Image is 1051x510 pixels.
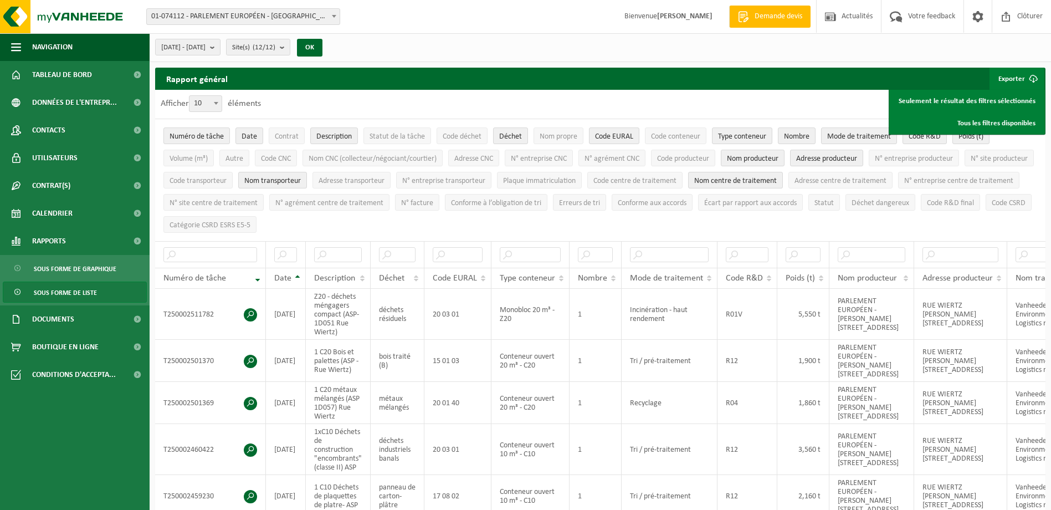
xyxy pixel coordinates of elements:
[491,340,570,382] td: Conteneur ouvert 20 m³ - C20
[796,155,857,163] span: Adresse producteur
[570,340,622,382] td: 1
[578,150,645,166] button: N° agrément CNCN° agrément CNC: Activate to sort
[155,68,239,90] h2: Rapport général
[34,258,116,279] span: Sous forme de graphique
[717,340,777,382] td: R12
[589,127,639,144] button: Code EURALCode EURAL: Activate to sort
[559,199,600,207] span: Erreurs de tri
[161,39,206,56] span: [DATE] - [DATE]
[235,127,263,144] button: DateDate: Activate to sort
[630,274,703,283] span: Mode de traitement
[219,150,249,166] button: AutreAutre: Activate to sort
[266,340,306,382] td: [DATE]
[437,127,488,144] button: Code déchetCode déchet: Activate to sort
[903,127,947,144] button: Code R&DCode R&amp;D: Activate to sort
[147,9,340,24] span: 01-074112 - PARLEMENT EUROPÉEN - LUXEMBOURG
[503,177,576,185] span: Plaque immatriculation
[3,282,147,303] a: Sous forme de liste
[451,199,541,207] span: Conforme à l’obligation de tri
[309,155,437,163] span: Nom CNC (collecteur/négociant/courtier)
[704,199,797,207] span: Écart par rapport aux accords
[578,274,607,283] span: Nombre
[32,116,65,144] span: Contacts
[505,150,573,166] button: N° entreprise CNCN° entreprise CNC: Activate to sort
[306,424,371,475] td: 1xC10 Déchets de construction "encombrants" (classe II) ASP
[651,132,700,141] span: Code conteneur
[890,112,1044,134] a: Tous les filtres disponibles
[587,172,683,188] button: Code centre de traitementCode centre de traitement: Activate to sort
[269,194,389,211] button: N° agrément centre de traitementN° agrément centre de traitement: Activate to sort
[729,6,811,28] a: Demande devis
[445,194,547,211] button: Conforme à l’obligation de tri : Activate to sort
[790,150,863,166] button: Adresse producteurAdresse producteur: Activate to sort
[534,127,583,144] button: Nom propreNom propre: Activate to sort
[777,382,829,424] td: 1,860 t
[717,424,777,475] td: R12
[401,199,433,207] span: N° facture
[306,382,371,424] td: 1 C20 métaux mélangés (ASP 1D057) Rue Wiertz
[170,221,250,229] span: Catégorie CSRD ESRS E5-5
[712,127,772,144] button: Type conteneurType conteneur: Activate to sort
[32,172,70,200] span: Contrat(s)
[570,424,622,475] td: 1
[786,274,815,283] span: Poids (t)
[34,282,97,303] span: Sous forme de liste
[269,127,305,144] button: ContratContrat: Activate to sort
[788,172,893,188] button: Adresse centre de traitementAdresse centre de traitement: Activate to sort
[242,132,257,141] span: Date
[829,340,914,382] td: PARLEMENT EUROPÉEN - [PERSON_NAME] [STREET_ADDRESS]
[170,177,227,185] span: Code transporteur
[645,127,706,144] button: Code conteneurCode conteneur: Activate to sort
[371,382,424,424] td: métaux mélangés
[32,200,73,227] span: Calendrier
[914,382,1007,424] td: RUE WIERTZ [PERSON_NAME][STREET_ADDRESS]
[189,95,222,112] span: 10
[32,144,78,172] span: Utilisateurs
[540,132,577,141] span: Nom propre
[829,424,914,475] td: PARLEMENT EUROPÉEN - [PERSON_NAME] [STREET_ADDRESS]
[155,289,266,340] td: T250002511782
[306,340,371,382] td: 1 C20 Bois et palettes (ASP - Rue Wiertz)
[32,227,66,255] span: Rapports
[829,382,914,424] td: PARLEMENT EUROPÉEN - [PERSON_NAME] [STREET_ADDRESS]
[784,132,809,141] span: Nombre
[904,177,1013,185] span: N° entreprise centre de traitement
[726,274,763,283] span: Code R&D
[958,132,983,141] span: Poids (t)
[875,155,953,163] span: N° entreprise producteur
[622,289,717,340] td: Incinération - haut rendement
[890,90,1044,112] a: Seulement le résultat des filtres sélectionnés
[363,127,431,144] button: Statut de la tâcheStatut de la tâche: Activate to sort
[155,382,266,424] td: T250002501369
[371,340,424,382] td: bois traité (B)
[971,155,1028,163] span: N° site producteur
[396,172,491,188] button: N° entreprise transporteurN° entreprise transporteur: Activate to sort
[379,274,404,283] span: Déchet
[694,177,777,185] span: Nom centre de traitement
[424,340,491,382] td: 15 01 03
[914,424,1007,475] td: RUE WIERTZ [PERSON_NAME][STREET_ADDRESS]
[232,39,275,56] span: Site(s)
[657,12,712,21] strong: [PERSON_NAME]
[777,289,829,340] td: 5,550 t
[244,177,301,185] span: Nom transporteur
[570,382,622,424] td: 1
[402,177,485,185] span: N° entreprise transporteur
[32,61,92,89] span: Tableau de bord
[314,274,355,283] span: Description
[922,274,993,283] span: Adresse producteur
[595,132,633,141] span: Code EURAL
[657,155,709,163] span: Code producteur
[845,194,915,211] button: Déchet dangereux : Activate to sort
[32,361,116,389] span: Conditions d'accepta...
[266,424,306,475] td: [DATE]
[146,8,340,25] span: 01-074112 - PARLEMENT EUROPÉEN - LUXEMBOURG
[275,132,299,141] span: Contrat
[838,274,897,283] span: Nom producteur
[721,150,785,166] button: Nom producteurNom producteur: Activate to sort
[990,68,1044,90] button: Exporter
[491,382,570,424] td: Conteneur ouvert 20 m³ - C20
[622,424,717,475] td: Tri / pré-traitement
[593,177,676,185] span: Code centre de traitement
[303,150,443,166] button: Nom CNC (collecteur/négociant/courtier)Nom CNC (collecteur/négociant/courtier): Activate to sort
